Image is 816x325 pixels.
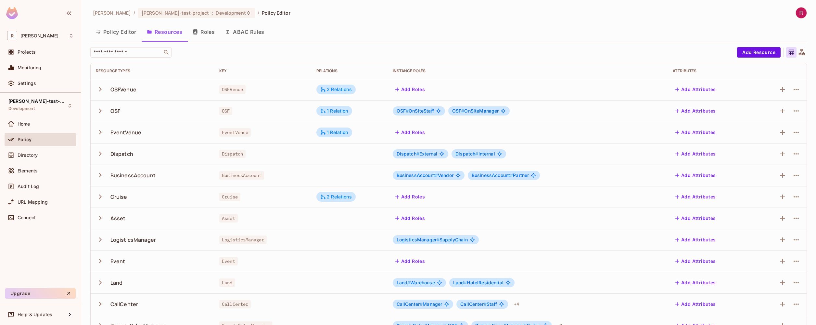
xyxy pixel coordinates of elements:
[216,10,246,16] span: Development
[110,236,156,243] div: LogisticsManager
[134,10,135,16] li: /
[142,24,187,40] button: Resources
[472,173,529,178] span: Partner
[219,193,240,201] span: Cruise
[397,280,435,285] span: Warehouse
[8,106,35,111] span: Development
[219,68,306,74] div: Key
[397,173,453,178] span: Vendor
[673,170,719,181] button: Add Attributes
[420,301,423,307] span: #
[397,301,423,307] span: CallCenter
[18,215,36,220] span: Connect
[796,7,807,18] img: roy zhang
[737,47,781,58] button: Add Resource
[472,172,513,178] span: BusinessAccount
[393,213,428,223] button: Add Roles
[673,256,719,266] button: Add Attributes
[393,68,662,74] div: Instance roles
[455,151,478,156] span: Dispatch
[452,108,465,114] span: OSF
[219,107,232,115] span: OSF
[320,194,352,200] div: 2 Relations
[110,172,156,179] div: BusinessAccount
[453,280,504,285] span: HotelResidential
[397,302,442,307] span: Manager
[397,108,434,114] span: OnSiteStaff
[673,213,719,223] button: Add Attributes
[219,300,251,308] span: CallCenter
[18,81,36,86] span: Settings
[110,129,142,136] div: EventVenue
[18,184,39,189] span: Audit Log
[316,68,382,74] div: Relations
[435,172,438,178] span: #
[464,280,467,285] span: #
[673,84,719,95] button: Add Attributes
[219,278,235,287] span: Land
[142,10,209,16] span: [PERSON_NAME]-test-project
[18,65,42,70] span: Monitoring
[219,236,267,244] span: LogisticsManager
[187,24,220,40] button: Roles
[110,215,126,222] div: Asset
[110,150,133,157] div: Dispatch
[397,108,409,114] span: OSF
[5,288,76,299] button: Upgrade
[510,172,513,178] span: #
[673,235,719,245] button: Add Attributes
[219,214,238,223] span: Asset
[460,302,497,307] span: Staff
[461,108,464,114] span: #
[6,7,18,19] img: SReyMgAAAABJRU5ErkJggg==
[397,237,468,242] span: SupplyChain
[219,150,246,158] span: Dispatch
[20,33,58,38] span: Workspace: roy-poc
[673,278,719,288] button: Add Attributes
[397,280,411,285] span: Land
[18,312,52,317] span: Help & Updates
[460,301,487,307] span: CallCenter
[110,107,120,115] div: OSF
[393,84,428,95] button: Add Roles
[7,31,17,40] span: R
[96,68,209,74] div: Resource Types
[18,199,48,205] span: URL Mapping
[18,168,38,173] span: Elements
[220,24,270,40] button: ABAC Rules
[219,128,251,137] span: EventVenue
[18,137,32,142] span: Policy
[673,299,719,309] button: Add Attributes
[18,121,30,127] span: Home
[258,10,259,16] li: /
[397,151,419,156] span: Dispatch
[110,258,125,265] div: Event
[90,24,142,40] button: Policy Editor
[93,10,131,16] span: the active workspace
[452,108,499,114] span: OnSiteManager
[673,127,719,138] button: Add Attributes
[110,193,127,200] div: Cruise
[673,149,719,159] button: Add Attributes
[320,129,348,135] div: 1 Relation
[453,280,467,285] span: Land
[18,153,38,158] span: Directory
[219,171,264,180] span: BusinessAccount
[110,301,138,308] div: CallCenter
[406,108,409,114] span: #
[455,151,495,156] span: Internal
[397,151,438,156] span: External
[393,256,428,266] button: Add Roles
[320,87,352,92] div: 2 Relations
[110,86,136,93] div: OSFVenue
[397,172,438,178] span: BusinessAccount
[416,151,419,156] span: #
[110,279,123,286] div: Land
[393,192,428,202] button: Add Roles
[8,99,67,104] span: [PERSON_NAME]-test-project
[219,257,238,265] span: Event
[673,106,719,116] button: Add Attributes
[18,49,36,55] span: Projects
[484,301,487,307] span: #
[262,10,290,16] span: Policy Editor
